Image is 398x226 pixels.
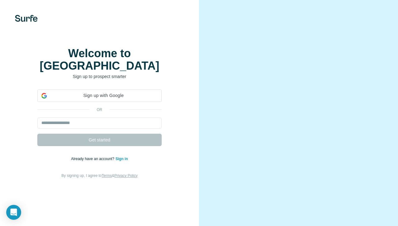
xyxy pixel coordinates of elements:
div: Open Intercom Messenger [6,205,21,220]
p: or [90,107,109,113]
span: Sign up with Google [49,92,158,99]
span: By signing up, I agree to & [62,173,138,178]
span: Already have an account? [71,157,116,161]
a: Sign in [115,157,128,161]
a: Privacy Policy [114,173,138,178]
a: Terms [102,173,112,178]
h1: Welcome to [GEOGRAPHIC_DATA] [37,47,162,72]
img: Surfe's logo [15,15,38,22]
div: Sign up with Google [37,90,162,102]
p: Sign up to prospect smarter [37,73,162,80]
